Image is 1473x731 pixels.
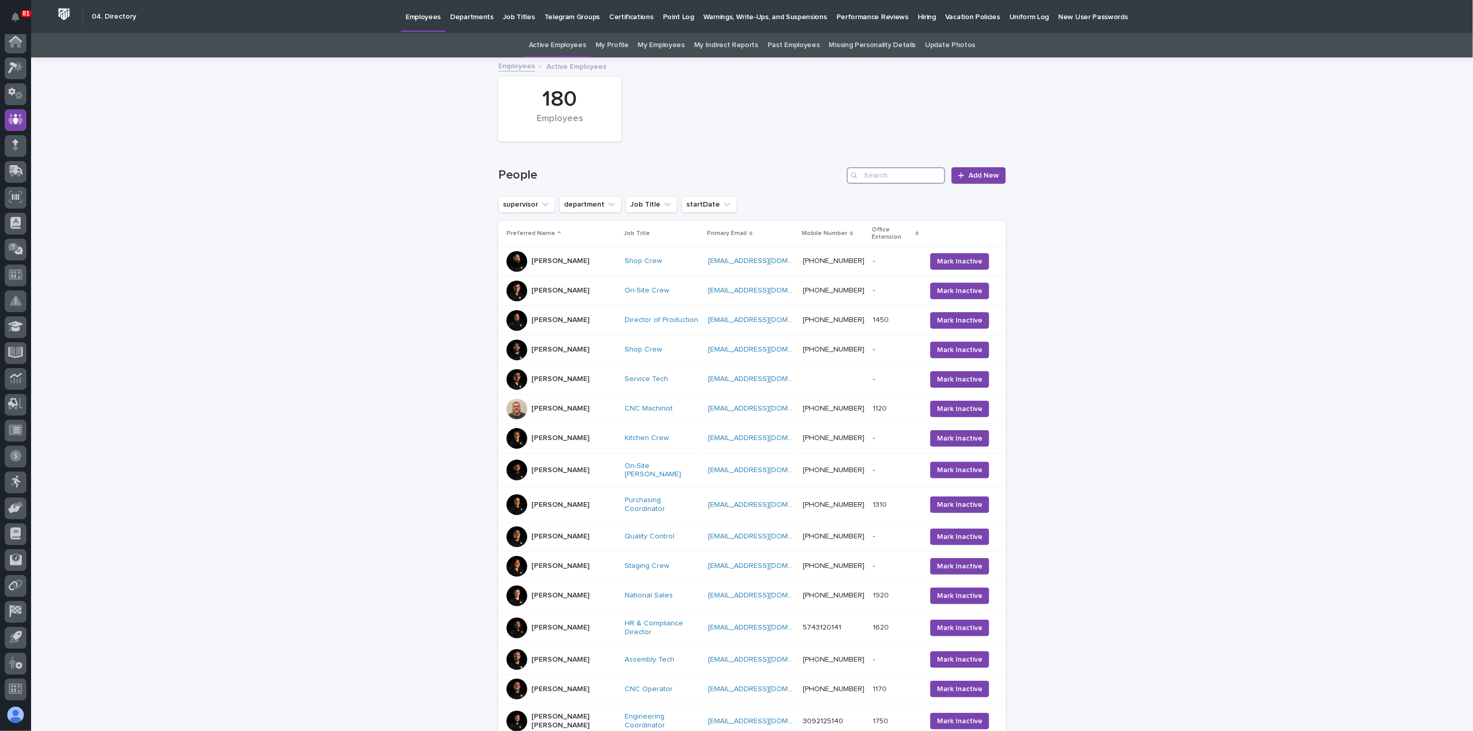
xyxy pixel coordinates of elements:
[625,532,674,541] a: Quality Control
[529,33,586,57] a: Active Employees
[930,713,989,729] button: Mark Inactive
[930,253,989,270] button: Mark Inactive
[708,592,825,599] a: [EMAIL_ADDRESS][DOMAIN_NAME]
[937,433,983,444] span: Mark Inactive
[498,551,1006,581] tr: [PERSON_NAME]Staging Crew [EMAIL_ADDRESS][DOMAIN_NAME] [PHONE_NUMBER]-- Mark Inactive
[803,434,864,442] a: [PHONE_NUMBER]
[92,12,136,21] h2: 04. Directory
[531,375,589,384] p: [PERSON_NAME]
[930,681,989,697] button: Mark Inactive
[708,685,825,693] a: [EMAIL_ADDRESS][DOMAIN_NAME]
[937,654,983,665] span: Mark Inactive
[694,33,758,57] a: My Indirect Reports
[625,434,669,443] a: Kitchen Crew
[768,33,820,57] a: Past Employees
[531,466,589,475] p: [PERSON_NAME]
[937,256,983,267] span: Mark Inactive
[803,656,864,663] a: [PHONE_NUMBER]
[803,533,864,540] a: [PHONE_NUMBER]
[873,621,891,632] p: 1620
[873,343,877,354] p: -
[626,196,677,213] button: Job Title
[625,619,700,637] a: HR & Compliance Director
[873,530,877,541] p: -
[873,715,890,726] p: 1750
[873,314,891,325] p: 1450
[498,276,1006,305] tr: [PERSON_NAME]On-Site Crew [EMAIL_ADDRESS][DOMAIN_NAME] [PHONE_NUMBER]-- Mark Inactive
[930,430,989,447] button: Mark Inactive
[531,562,589,571] p: [PERSON_NAME]
[873,255,877,266] p: -
[803,624,841,631] a: 5743120141
[803,346,864,353] a: [PHONE_NUMBER]
[498,488,1006,522] tr: [PERSON_NAME]Purchasing Coordinator [EMAIL_ADDRESS][DOMAIN_NAME] [PHONE_NUMBER]13101310 Mark Inac...
[930,283,989,299] button: Mark Inactive
[930,401,989,417] button: Mark Inactive
[829,33,916,57] a: Missing Personality Details
[708,562,825,569] a: [EMAIL_ADDRESS][DOMAIN_NAME]
[531,655,589,664] p: [PERSON_NAME]
[531,434,589,443] p: [PERSON_NAME]
[803,405,864,412] a: [PHONE_NUMBER]
[930,529,989,545] button: Mark Inactive
[937,374,983,385] span: Mark Inactive
[531,591,589,600] p: [PERSON_NAME]
[803,562,864,569] a: [PHONE_NUMBER]
[951,167,1006,184] a: Add New
[802,228,847,239] p: Mobile Number
[803,718,843,725] a: 3092125140
[625,712,700,730] a: Engineering Coordinator
[930,558,989,575] button: Mark Inactive
[873,464,877,475] p: -
[5,6,26,28] button: Notifications
[5,704,26,726] button: users-avatar
[507,228,555,239] p: Preferred Name
[625,316,698,325] a: Director of Production
[937,345,983,355] span: Mark Inactive
[708,656,825,663] a: [EMAIL_ADDRESS][DOMAIN_NAME]
[516,86,604,112] div: 180
[531,404,589,413] p: [PERSON_NAME]
[708,718,825,725] a: [EMAIL_ADDRESS][DOMAIN_NAME]
[625,685,673,694] a: CNC Operator
[873,653,877,664] p: -
[498,246,1006,276] tr: [PERSON_NAME]Shop Crew [EMAIL_ADDRESS][DOMAIN_NAME] [PHONE_NUMBER]-- Mark Inactive
[498,305,1006,335] tr: [PERSON_NAME]Director of Production [EMAIL_ADDRESS][DOMAIN_NAME] [PHONE_NUMBER]14501450 Mark Inac...
[531,532,589,541] p: [PERSON_NAME]
[803,466,864,474] a: [PHONE_NUMBER]
[708,346,825,353] a: [EMAIL_ADDRESS][DOMAIN_NAME]
[937,286,983,296] span: Mark Inactive
[498,394,1006,423] tr: [PERSON_NAME]CNC Machinist [EMAIL_ADDRESS][DOMAIN_NAME] [PHONE_NUMBER]11201120 Mark Inactive
[498,168,843,183] h1: People
[625,404,673,413] a: CNC Machinist
[937,684,983,694] span: Mark Inactive
[930,651,989,668] button: Mark Inactive
[531,685,589,694] p: [PERSON_NAME]
[682,196,737,213] button: startDate
[531,712,616,730] p: [PERSON_NAME] [PERSON_NAME]
[937,591,983,601] span: Mark Inactive
[930,496,989,513] button: Mark Inactive
[707,228,747,239] p: Primary Email
[937,404,983,414] span: Mark Inactive
[873,373,877,384] p: -
[708,316,825,324] a: [EMAIL_ADDRESS][DOMAIN_NAME]
[847,167,945,184] input: Search
[625,286,669,295] a: On-Site Crew
[873,432,877,443] p: -
[13,12,26,29] div: Notifications81
[625,345,662,354] a: Shop Crew
[625,496,700,514] a: Purchasing Coordinator
[873,284,877,295] p: -
[498,196,555,213] button: supervisor
[930,462,989,478] button: Mark Inactive
[803,316,864,324] a: [PHONE_NUMBER]
[546,60,606,71] p: Active Employees
[498,335,1006,364] tr: [PERSON_NAME]Shop Crew [EMAIL_ADDRESS][DOMAIN_NAME] [PHONE_NUMBER]-- Mark Inactive
[708,501,825,508] a: [EMAIL_ADDRESS][DOMAIN_NAME]
[498,423,1006,453] tr: [PERSON_NAME]Kitchen Crew [EMAIL_ADDRESS][DOMAIN_NAME] [PHONE_NUMBER]-- Mark Inactive
[873,683,889,694] p: 1170
[638,33,685,57] a: My Employees
[930,312,989,329] button: Mark Inactive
